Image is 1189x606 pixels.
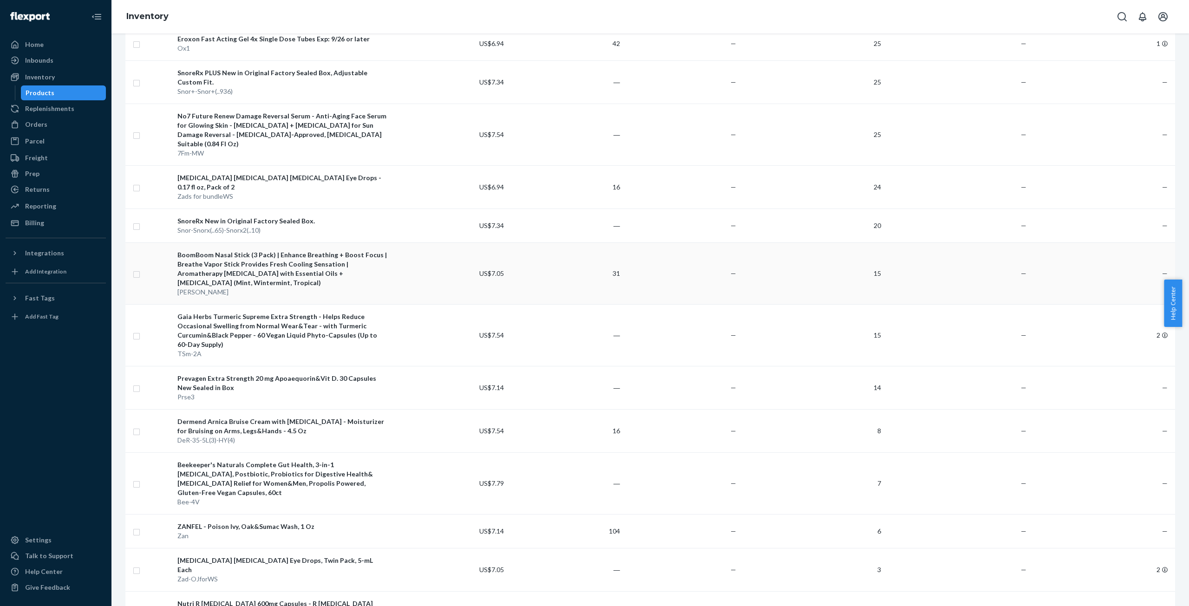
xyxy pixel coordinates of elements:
span: US$6.94 [479,39,504,47]
div: Freight [25,153,48,163]
div: Reporting [25,202,56,211]
td: 14 [740,366,885,409]
a: Talk to Support [6,548,106,563]
span: US$7.14 [479,384,504,391]
div: TSm-2A [177,349,388,358]
div: Add Integration [25,267,66,275]
div: Prse3 [177,392,388,402]
td: 20 [740,209,885,242]
span: — [731,527,736,535]
td: 16 [508,165,624,209]
a: Add Fast Tag [6,309,106,324]
td: 7 [740,452,885,514]
a: Replenishments [6,101,106,116]
span: US$7.14 [479,527,504,535]
td: 15 [740,304,885,366]
td: 25 [740,26,885,60]
span: US$7.05 [479,269,504,277]
div: SnoreRx New in Original Factory Sealed Box. [177,216,388,226]
div: Inventory [25,72,55,82]
div: 7Fm-MW [177,149,388,158]
span: — [1162,479,1168,487]
span: — [731,566,736,573]
div: Ox1 [177,44,388,53]
td: 3 [740,548,885,591]
span: US$7.54 [479,427,504,435]
span: — [1021,566,1026,573]
span: — [731,331,736,339]
div: [PERSON_NAME] [177,287,388,297]
td: ― [508,104,624,165]
a: Products [21,85,106,100]
div: BoomBoom Nasal Stick (3 Pack) | Enhance Breathing + Boost Focus | Breathe Vapor Stick Provides Fr... [177,250,388,287]
td: 15 [740,242,885,304]
span: — [731,222,736,229]
a: Billing [6,215,106,230]
a: Prep [6,166,106,181]
a: Inbounds [6,53,106,68]
div: Orders [25,120,47,129]
td: 24 [740,165,885,209]
ol: breadcrumbs [119,3,176,30]
span: US$7.05 [479,566,504,573]
button: Open notifications [1133,7,1152,26]
span: — [1021,479,1026,487]
td: ― [508,452,624,514]
span: — [1021,39,1026,47]
td: 2 [1030,304,1175,366]
div: Parcel [25,137,45,146]
span: — [1162,427,1168,435]
td: ― [508,548,624,591]
span: — [731,479,736,487]
div: Zads for bundleWS [177,192,388,201]
div: Give Feedback [25,583,70,592]
button: Open Search Box [1113,7,1131,26]
td: ― [508,60,624,104]
span: US$7.34 [479,222,504,229]
div: Bee-4V [177,497,388,507]
div: [MEDICAL_DATA] [MEDICAL_DATA] [MEDICAL_DATA] Eye Drops - 0.17 fl oz, Pack of 2 [177,173,388,192]
span: — [1021,331,1026,339]
span: — [1021,130,1026,138]
div: Snor-Snorx(..65)-Snorx2(..10) [177,226,388,235]
td: 8 [740,409,885,452]
span: — [1162,183,1168,191]
td: 31 [508,242,624,304]
a: Reporting [6,199,106,214]
a: Freight [6,150,106,165]
span: — [1021,78,1026,86]
button: Integrations [6,246,106,261]
div: No7 Future Renew Damage Reversal Serum - Anti-Aging Face Serum for Glowing Skin - [MEDICAL_DATA] ... [177,111,388,149]
span: — [1162,78,1168,86]
a: Settings [6,533,106,547]
div: Dermend Arnica Bruise Cream with [MEDICAL_DATA] - Moisturizer for Bruising on Arms, Legs&Hands - ... [177,417,388,436]
span: — [1162,130,1168,138]
div: Home [25,40,44,49]
a: Returns [6,182,106,197]
td: 25 [740,104,885,165]
div: Integrations [25,248,64,258]
span: — [1162,527,1168,535]
span: — [1021,183,1026,191]
span: — [731,130,736,138]
span: — [1162,269,1168,277]
div: [MEDICAL_DATA] [MEDICAL_DATA] Eye Drops, Twin Pack, 5-mL Each [177,556,388,574]
td: 25 [740,60,885,104]
button: Give Feedback [6,580,106,595]
div: Beekeeper's Naturals Complete Gut Health, 3-in-1 [MEDICAL_DATA], Postbiotic, Probiotics for Diges... [177,460,388,497]
div: Products [26,88,54,98]
td: ― [508,209,624,242]
span: — [1021,384,1026,391]
td: 42 [508,26,624,60]
div: Prevagen Extra Strength 20 mg Apoaequorin&Vit D. 30 Capsules New Sealed in Box [177,374,388,392]
span: — [731,427,736,435]
div: Zan [177,531,388,541]
div: Fast Tags [25,293,55,303]
div: DeR-35-5L(3)-HY(4) [177,436,388,445]
span: — [731,384,736,391]
a: Inventory [126,11,169,21]
td: 6 [740,514,885,548]
div: Prep [25,169,39,178]
button: Help Center [1164,280,1182,327]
